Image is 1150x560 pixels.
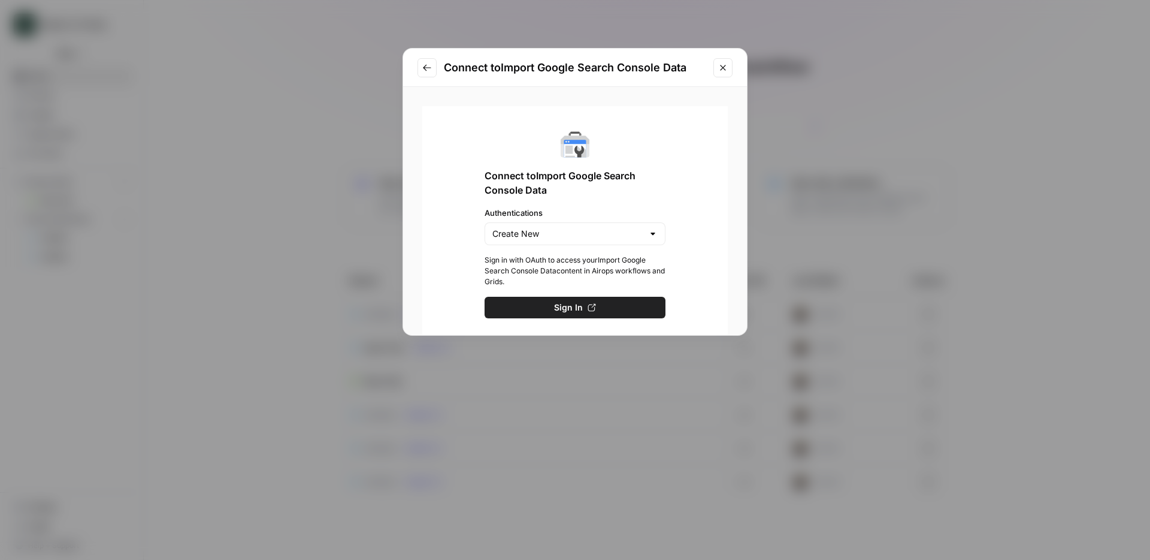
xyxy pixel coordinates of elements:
label: Authentications [485,207,665,219]
span: Connect to Import Google Search Console Data [485,168,665,197]
span: Sign in with OAuth to access your Import Google Search Console Data content in Airops workflows a... [485,255,665,287]
span: Sign In [554,302,583,314]
button: Sign In [485,297,665,318]
button: Go to previous step [417,58,437,77]
input: Create New [492,228,643,240]
button: Close modal [713,58,733,77]
h2: Connect to Import Google Search Console Data [444,59,706,76]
